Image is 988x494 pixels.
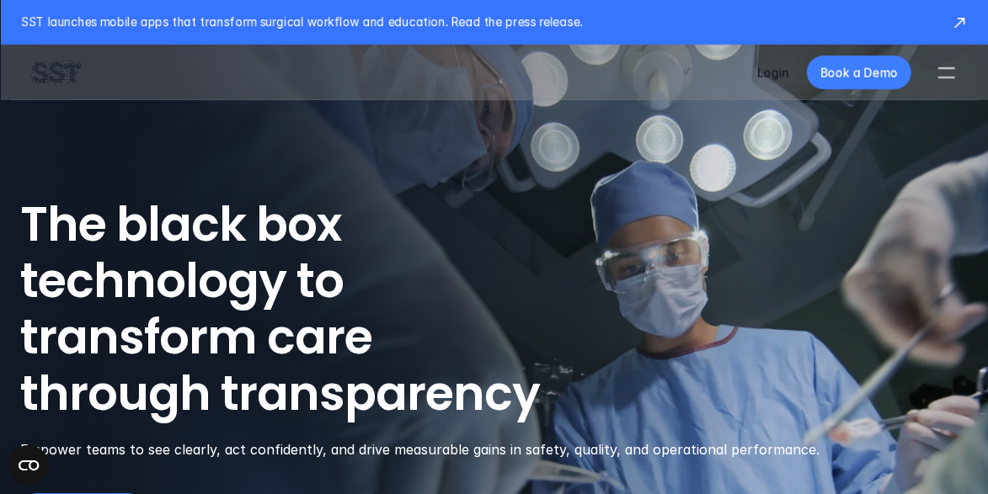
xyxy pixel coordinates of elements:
[820,64,897,82] p: Book a Demo
[20,439,873,459] p: Empower teams to see clearly, act confidently, and drive measurable gains in safety, quality, and...
[806,56,911,89] a: Book a Demo
[8,445,49,486] button: Open CMP widget
[20,197,968,423] h1: The black box technology to transform care through transparency
[756,66,789,80] a: Login
[20,13,934,31] p: SST launches mobile apps that transform surgical workflow and education. Read the press release.
[30,58,81,87] img: SST logo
